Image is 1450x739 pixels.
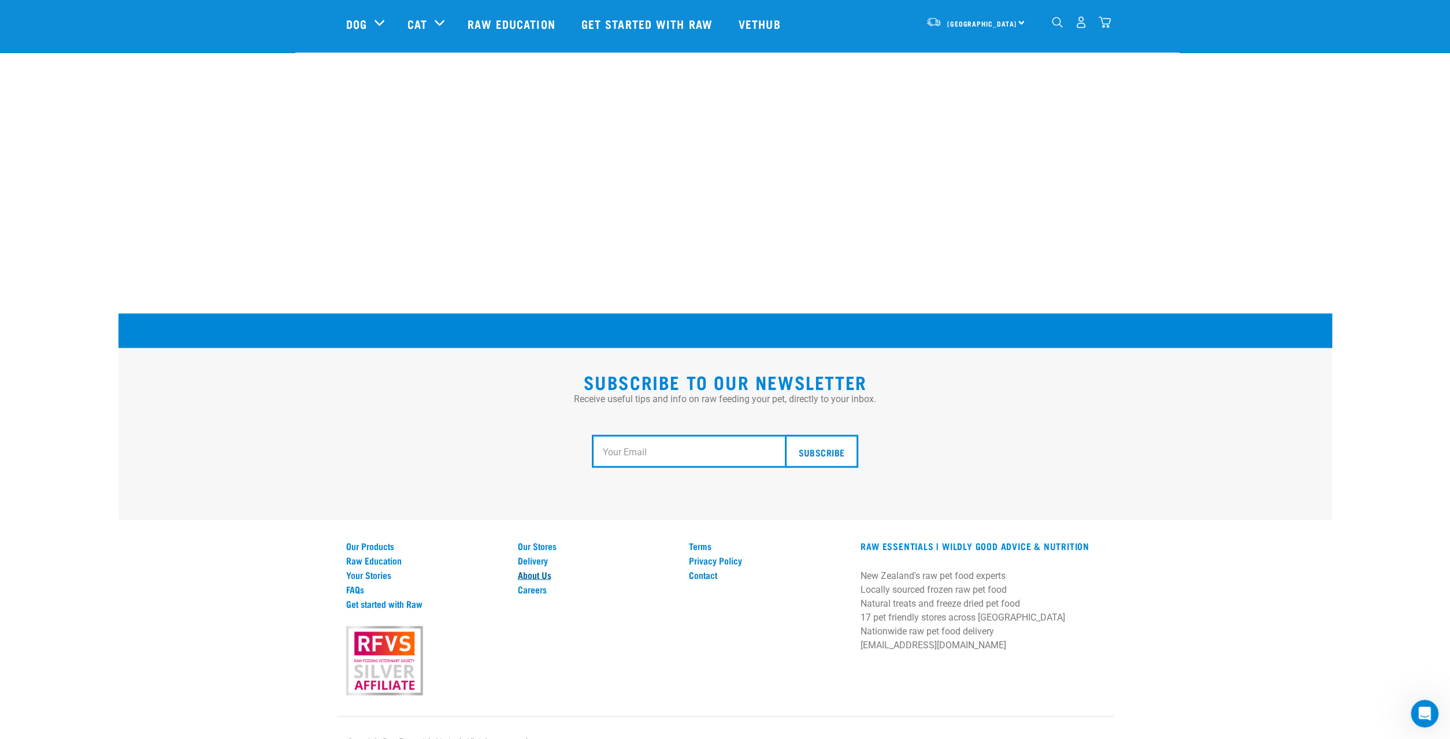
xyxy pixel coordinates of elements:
a: Vethub [727,1,795,47]
a: FAQs [346,584,504,594]
a: Raw Education [456,1,569,47]
img: home-icon@2x.png [1099,16,1111,28]
input: Subscribe [785,435,858,468]
img: home-icon-1@2x.png [1052,17,1063,28]
a: Privacy Policy [689,555,847,565]
a: Delivery [517,555,675,565]
a: Our Stores [517,540,675,551]
p: New Zealand's raw pet food experts Locally sourced frozen raw pet food Natural treats and freeze ... [861,569,1104,652]
p: Receive useful tips and info on raw feeding your pet, directly to your inbox. [346,392,1104,406]
img: van-moving.png [926,17,941,27]
a: Careers [517,584,675,594]
a: Terms [689,540,847,551]
h3: RAW ESSENTIALS | Wildly Good Advice & Nutrition [861,540,1104,551]
a: Get started with Raw [570,1,727,47]
a: Cat [407,15,427,32]
a: Raw Education [346,555,504,565]
iframe: Intercom live chat [1411,700,1438,727]
input: Your Email [592,435,793,468]
a: Get started with Raw [346,598,504,608]
a: Dog [346,15,367,32]
span: [GEOGRAPHIC_DATA] [947,21,1017,25]
img: rfvs.png [341,624,428,697]
h2: Subscribe to our Newsletter [346,371,1104,392]
a: Our Products [346,540,504,551]
a: Contact [689,569,847,580]
a: About Us [517,569,675,580]
a: Your Stories [346,569,504,580]
img: user.png [1075,16,1087,28]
